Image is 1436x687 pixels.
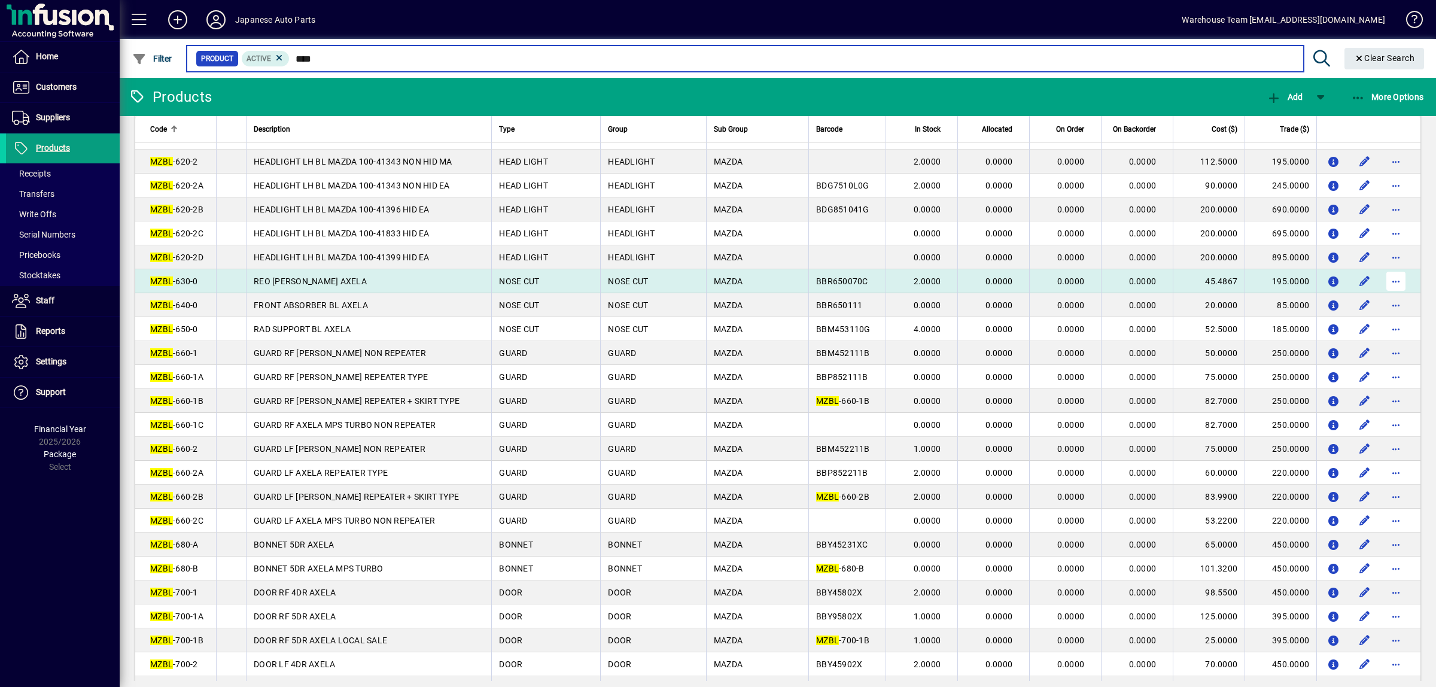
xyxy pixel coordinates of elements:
button: Edit [1355,535,1374,554]
em: MZBL [150,300,173,310]
td: 200.0000 [1173,197,1245,221]
div: Warehouse Team [EMAIL_ADDRESS][DOMAIN_NAME] [1182,10,1385,29]
span: 0.0000 [1057,372,1085,382]
button: More options [1386,607,1405,626]
button: More options [1386,391,1405,411]
span: HEADLIGHT LH BL MAZDA 100-41399 HID EA [254,253,430,262]
span: HEADLIGHT [608,229,655,238]
span: GUARD RF AXELA MPS TURBO NON REPEATER [254,420,436,430]
span: Product [201,53,233,65]
span: -660-1 [150,348,198,358]
span: Reports [36,326,65,336]
button: Add [159,9,197,31]
div: Group [608,123,699,136]
span: -620-2 [150,157,198,166]
span: BBP852211B [816,468,868,478]
span: 0.0000 [985,157,1013,166]
div: Allocated [965,123,1023,136]
span: HEADLIGHT [608,205,655,214]
span: Stocktakes [12,270,60,280]
span: 0.0000 [914,420,941,430]
span: BBM452211B [816,444,870,454]
td: 250.0000 [1245,365,1316,389]
button: Edit [1355,367,1374,387]
span: HEADLIGHT [608,253,655,262]
button: More options [1386,296,1405,315]
button: More options [1386,224,1405,243]
button: More options [1386,176,1405,195]
span: BBR650111 [816,300,862,310]
button: Add [1264,86,1306,108]
em: MZBL [150,276,173,286]
span: 0.0000 [1129,396,1157,406]
button: More options [1386,248,1405,267]
span: 0.0000 [1057,444,1085,454]
span: 0.0000 [985,348,1013,358]
span: 0.0000 [1057,229,1085,238]
div: Japanese Auto Parts [235,10,315,29]
button: Edit [1355,200,1374,219]
span: REO [PERSON_NAME] AXELA [254,276,367,286]
span: Active [247,54,271,63]
span: BBM453110G [816,324,871,334]
em: MZBL [150,492,173,501]
span: GUARD LF [PERSON_NAME] NON REPEATER [254,444,425,454]
button: Edit [1355,487,1374,506]
span: MAZDA [714,372,743,382]
span: GUARD [608,444,636,454]
button: More options [1386,631,1405,650]
td: 52.5000 [1173,317,1245,341]
span: Sub Group [714,123,748,136]
td: 695.0000 [1245,221,1316,245]
button: More options [1386,415,1405,434]
td: 112.5000 [1173,150,1245,174]
button: Edit [1355,272,1374,291]
em: MZBL [150,420,173,430]
span: 0.0000 [985,181,1013,190]
span: 0.0000 [1057,157,1085,166]
span: Cost ($) [1212,123,1237,136]
span: 0.0000 [914,348,941,358]
button: Edit [1355,463,1374,482]
a: Staff [6,286,120,316]
td: 75.0000 [1173,365,1245,389]
button: More options [1386,583,1405,602]
span: Serial Numbers [12,230,75,239]
button: More options [1386,559,1405,578]
span: 0.0000 [1057,300,1085,310]
span: MAZDA [714,276,743,286]
span: BBP852111B [816,372,868,382]
a: Knowledge Base [1397,2,1421,41]
button: More options [1386,463,1405,482]
span: HEAD LIGHT [499,205,548,214]
span: 0.0000 [1129,348,1157,358]
span: BBM452111B [816,348,870,358]
span: Allocated [982,123,1012,136]
span: Package [44,449,76,459]
span: Write Offs [12,209,56,219]
button: Edit [1355,152,1374,171]
span: 0.0000 [1129,253,1157,262]
span: FRONT ABSORBER BL AXELA [254,300,368,310]
td: 60.0000 [1173,461,1245,485]
span: HEADLIGHT LH BL MAZDA 100-41833 HID EA [254,229,430,238]
button: More options [1386,272,1405,291]
span: More Options [1351,92,1424,102]
em: MZBL [150,396,173,406]
span: MAZDA [714,229,743,238]
span: -660-2B [816,492,869,501]
span: 0.0000 [1129,420,1157,430]
td: 200.0000 [1173,221,1245,245]
span: 0.0000 [985,205,1013,214]
span: -660-1A [150,372,203,382]
span: 0.0000 [1057,205,1085,214]
a: Stocktakes [6,265,120,285]
mat-chip: Activation Status: Active [242,51,290,66]
td: 82.7000 [1173,413,1245,437]
td: 250.0000 [1245,341,1316,365]
span: Support [36,387,66,397]
span: -620-2C [150,229,203,238]
span: 0.0000 [1057,348,1085,358]
em: MZBL [150,229,173,238]
span: 0.0000 [985,300,1013,310]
